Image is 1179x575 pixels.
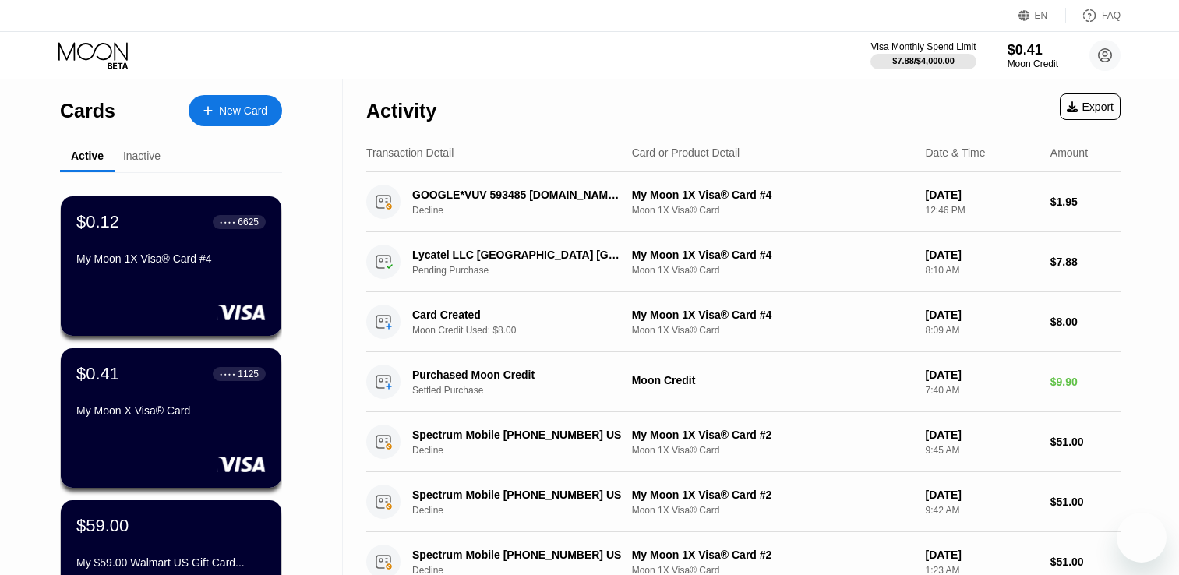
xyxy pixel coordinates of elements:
[366,100,436,122] div: Activity
[1008,58,1058,69] div: Moon Credit
[925,146,985,159] div: Date & Time
[1050,556,1121,568] div: $51.00
[632,429,913,441] div: My Moon 1X Visa® Card #2
[1035,10,1048,21] div: EN
[1008,42,1058,69] div: $0.41Moon Credit
[76,364,119,384] div: $0.41
[76,404,266,417] div: My Moon X Visa® Card
[412,429,624,441] div: Spectrum Mobile [PHONE_NUMBER] US
[632,549,913,561] div: My Moon 1X Visa® Card #2
[76,516,129,536] div: $59.00
[366,172,1121,232] div: GOOGLE*VUV 593485 [DOMAIN_NAME][URL][GEOGRAPHIC_DATA]DeclineMy Moon 1X Visa® Card #4Moon 1X Visa®...
[220,220,235,224] div: ● ● ● ●
[632,249,913,261] div: My Moon 1X Visa® Card #4
[366,232,1121,292] div: Lycatel LLC [GEOGRAPHIC_DATA] [GEOGRAPHIC_DATA]Pending PurchaseMy Moon 1X Visa® Card #4Moon 1X Vi...
[366,352,1121,412] div: Purchased Moon CreditSettled PurchaseMoon Credit[DATE]7:40 AM$9.90
[76,252,266,265] div: My Moon 1X Visa® Card #4
[1050,146,1088,159] div: Amount
[925,189,1037,201] div: [DATE]
[925,385,1037,396] div: 7:40 AM
[925,429,1037,441] div: [DATE]
[1060,93,1121,120] div: Export
[925,445,1037,456] div: 9:45 AM
[76,212,119,232] div: $0.12
[632,325,913,336] div: Moon 1X Visa® Card
[412,309,624,321] div: Card Created
[366,292,1121,352] div: Card CreatedMoon Credit Used: $8.00My Moon 1X Visa® Card #4Moon 1X Visa® Card[DATE]8:09 AM$8.00
[925,325,1037,336] div: 8:09 AM
[220,372,235,376] div: ● ● ● ●
[632,189,913,201] div: My Moon 1X Visa® Card #4
[632,205,913,216] div: Moon 1X Visa® Card
[925,549,1037,561] div: [DATE]
[632,265,913,276] div: Moon 1X Visa® Card
[123,150,161,162] div: Inactive
[219,104,267,118] div: New Card
[412,385,640,396] div: Settled Purchase
[925,489,1037,501] div: [DATE]
[366,146,454,159] div: Transaction Detail
[412,445,640,456] div: Decline
[1050,436,1121,448] div: $51.00
[632,309,913,321] div: My Moon 1X Visa® Card #4
[76,556,266,569] div: My $59.00 Walmart US Gift Card...
[1050,376,1121,388] div: $9.90
[925,505,1037,516] div: 9:42 AM
[71,150,104,162] div: Active
[412,369,624,381] div: Purchased Moon Credit
[412,505,640,516] div: Decline
[870,41,976,69] div: Visa Monthly Spend Limit$7.88/$4,000.00
[632,445,913,456] div: Moon 1X Visa® Card
[238,217,259,228] div: 6625
[1050,316,1121,328] div: $8.00
[1050,256,1121,268] div: $7.88
[632,489,913,501] div: My Moon 1X Visa® Card #2
[925,205,1037,216] div: 12:46 PM
[1008,42,1058,58] div: $0.41
[412,325,640,336] div: Moon Credit Used: $8.00
[412,205,640,216] div: Decline
[412,249,624,261] div: Lycatel LLC [GEOGRAPHIC_DATA] [GEOGRAPHIC_DATA]
[632,374,913,386] div: Moon Credit
[1050,496,1121,508] div: $51.00
[1117,513,1167,563] iframe: Button to launch messaging window
[632,146,740,159] div: Card or Product Detail
[892,56,955,65] div: $7.88 / $4,000.00
[238,369,259,379] div: 1125
[1050,196,1121,208] div: $1.95
[925,265,1037,276] div: 8:10 AM
[412,489,624,501] div: Spectrum Mobile [PHONE_NUMBER] US
[61,348,281,488] div: $0.41● ● ● ●1125My Moon X Visa® Card
[60,100,115,122] div: Cards
[925,369,1037,381] div: [DATE]
[925,309,1037,321] div: [DATE]
[1102,10,1121,21] div: FAQ
[412,189,624,201] div: GOOGLE*VUV 593485 [DOMAIN_NAME][URL][GEOGRAPHIC_DATA]
[61,196,281,336] div: $0.12● ● ● ●6625My Moon 1X Visa® Card #4
[1067,101,1114,113] div: Export
[189,95,282,126] div: New Card
[366,472,1121,532] div: Spectrum Mobile [PHONE_NUMBER] USDeclineMy Moon 1X Visa® Card #2Moon 1X Visa® Card[DATE]9:42 AM$5...
[366,412,1121,472] div: Spectrum Mobile [PHONE_NUMBER] USDeclineMy Moon 1X Visa® Card #2Moon 1X Visa® Card[DATE]9:45 AM$5...
[870,41,976,52] div: Visa Monthly Spend Limit
[632,505,913,516] div: Moon 1X Visa® Card
[1066,8,1121,23] div: FAQ
[925,249,1037,261] div: [DATE]
[1018,8,1066,23] div: EN
[412,265,640,276] div: Pending Purchase
[412,549,624,561] div: Spectrum Mobile [PHONE_NUMBER] US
